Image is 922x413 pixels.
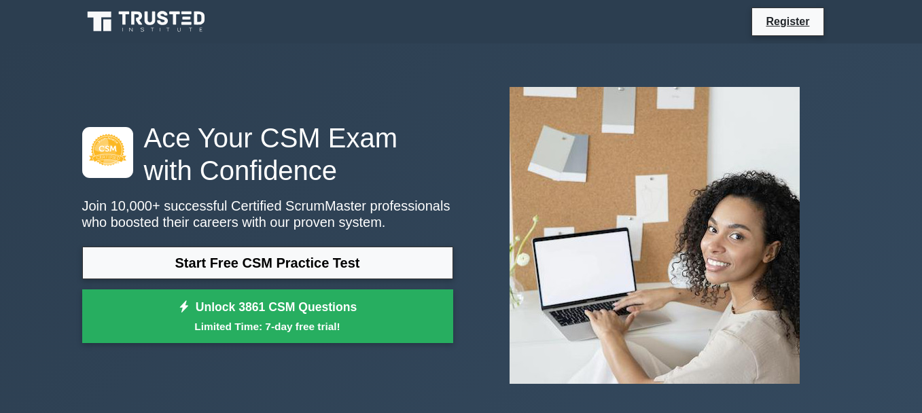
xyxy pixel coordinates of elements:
[758,13,817,30] a: Register
[82,247,453,279] a: Start Free CSM Practice Test
[99,319,436,334] small: Limited Time: 7-day free trial!
[82,122,453,187] h1: Ace Your CSM Exam with Confidence
[82,289,453,344] a: Unlock 3861 CSM QuestionsLimited Time: 7-day free trial!
[82,198,453,230] p: Join 10,000+ successful Certified ScrumMaster professionals who boosted their careers with our pr...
